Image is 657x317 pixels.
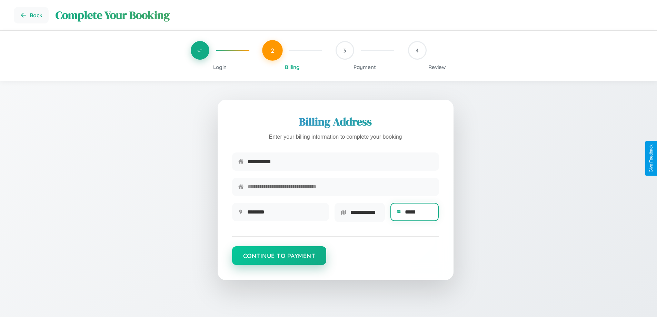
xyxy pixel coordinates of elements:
h1: Complete Your Booking [56,8,643,23]
span: 2 [271,47,274,54]
button: Go back [14,7,49,23]
button: Continue to Payment [232,246,327,265]
span: Payment [354,64,376,70]
div: Give Feedback [649,145,654,172]
span: Review [428,64,446,70]
p: Enter your billing information to complete your booking [232,132,439,142]
span: Billing [285,64,300,70]
span: 3 [343,47,346,54]
span: Login [213,64,227,70]
h2: Billing Address [232,114,439,129]
span: 4 [416,47,419,54]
